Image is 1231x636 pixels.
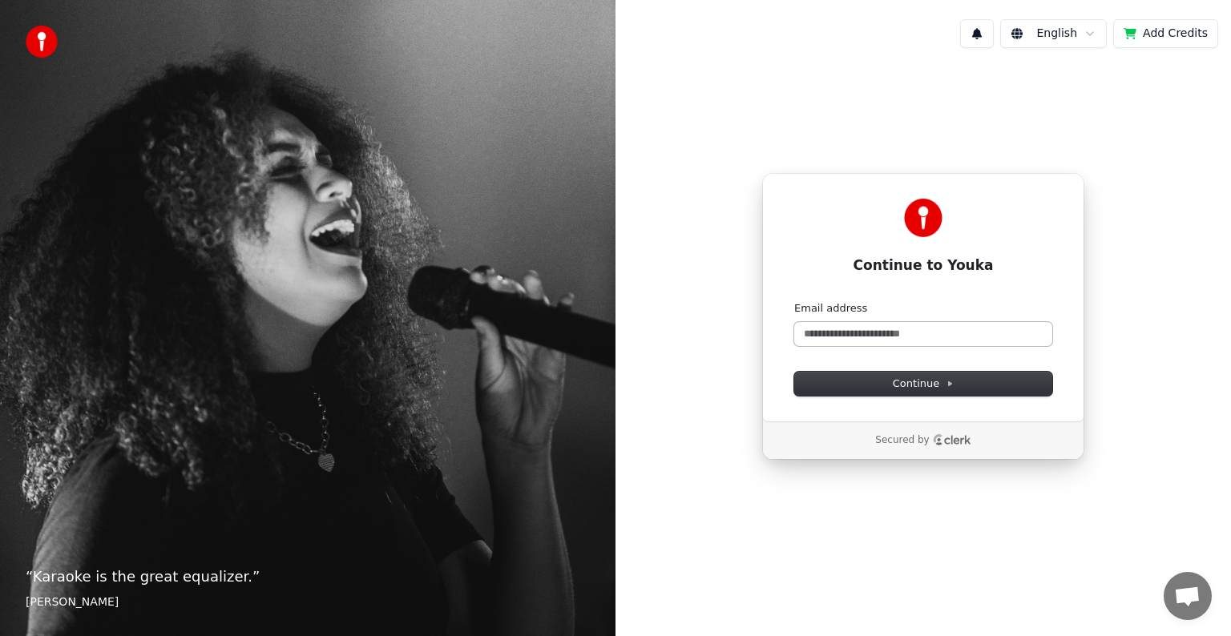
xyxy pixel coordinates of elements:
a: Açık sohbet [1164,572,1212,620]
img: Youka [904,199,942,237]
button: Add Credits [1113,19,1218,48]
span: Continue [893,376,954,391]
label: Email address [794,301,867,316]
footer: [PERSON_NAME] [26,594,590,610]
p: “ Karaoke is the great equalizer. ” [26,566,590,588]
p: Secured by [875,434,929,447]
img: youka [26,26,58,58]
button: Continue [794,372,1052,396]
a: Clerk logo [933,434,971,445]
h1: Continue to Youka [794,256,1052,276]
